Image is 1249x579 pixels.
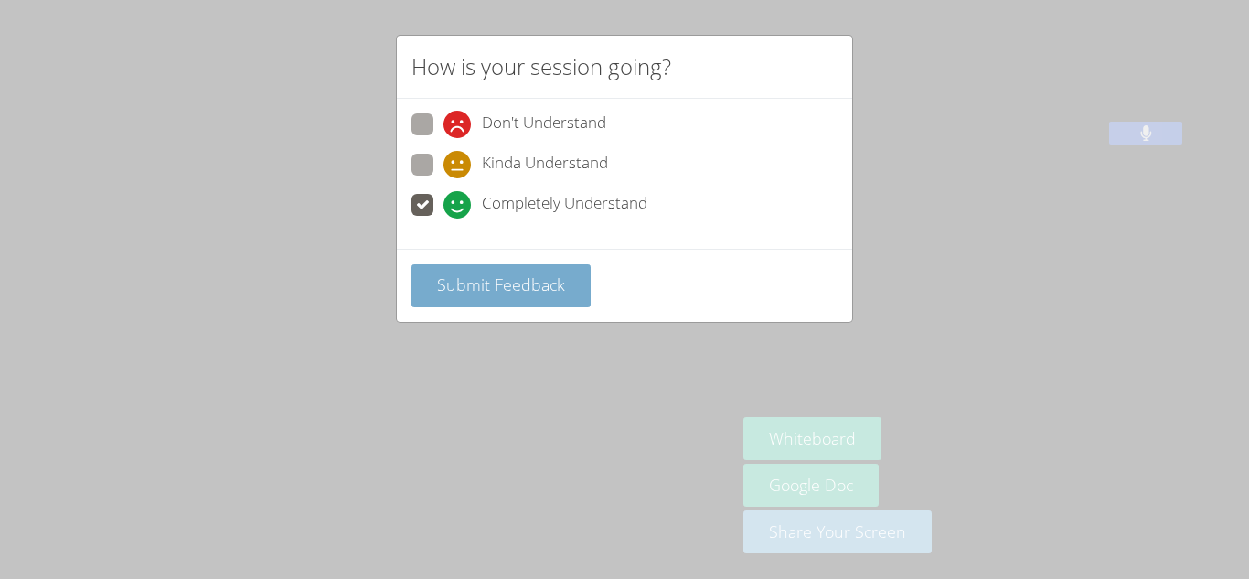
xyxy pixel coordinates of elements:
[482,151,608,178] span: Kinda Understand
[437,273,565,295] span: Submit Feedback
[482,111,606,138] span: Don't Understand
[411,264,591,307] button: Submit Feedback
[482,191,647,219] span: Completely Understand
[411,50,671,83] h2: How is your session going?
